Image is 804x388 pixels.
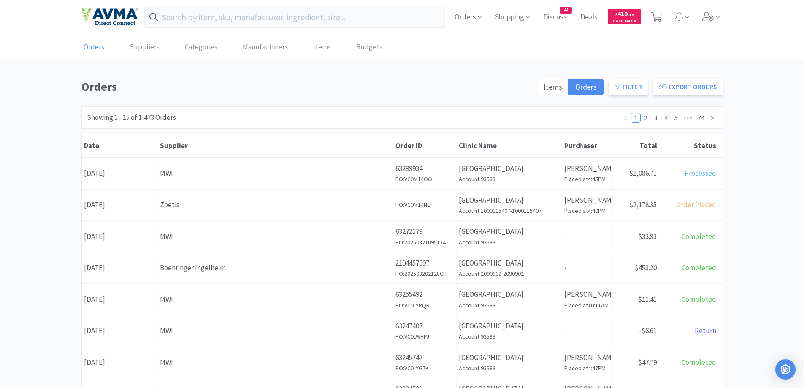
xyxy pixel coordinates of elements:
[613,19,636,24] span: Cash Back
[81,8,138,26] img: e4e33dab9f054f5782a47901c742baa9_102.png
[707,113,717,123] li: Next Page
[183,35,219,60] a: Categories
[82,320,158,342] div: [DATE]
[635,263,657,272] span: $453.20
[544,82,562,92] span: Items
[609,79,648,95] button: Filter
[459,364,560,373] h6: Account: 93583
[459,258,560,269] p: [GEOGRAPHIC_DATA]
[661,113,671,122] a: 4
[82,226,158,247] div: [DATE]
[395,238,454,247] h6: PO: 20250821095134
[459,269,560,278] h6: Account: 2090902-2090902
[639,326,657,335] span: -$6.61
[560,7,571,13] span: 44
[354,35,384,60] a: Budgets
[615,141,657,150] div: Total
[459,174,560,184] h6: Account: 93583
[653,79,723,95] button: Export Orders
[631,113,640,122] a: 1
[641,113,651,123] li: 2
[564,301,610,310] h6: Placed at 10:11AM
[682,263,716,272] span: Completed
[682,295,716,304] span: Completed
[608,5,641,28] a: $410.14Cash Back
[459,320,560,332] p: [GEOGRAPHIC_DATA]
[641,113,650,122] a: 2
[695,113,707,123] li: 74
[395,226,454,237] p: 63272179
[564,163,610,174] p: [PERSON_NAME]
[127,35,162,60] a: Suppliers
[564,141,611,150] div: Purchaser
[623,116,628,121] i: icon: left
[459,289,560,300] p: [GEOGRAPHIC_DATA]
[84,141,156,150] div: Date
[671,113,681,123] li: 5
[459,332,560,341] h6: Account: 93583
[615,12,617,17] span: $
[775,359,796,380] div: Open Intercom Messenger
[160,294,391,305] div: MWI
[395,289,454,300] p: 63255492
[564,262,610,274] p: -
[638,232,657,241] span: $33.93
[160,231,391,242] div: MWI
[459,141,560,150] div: Clinic Name
[671,113,681,122] a: 5
[638,358,657,367] span: $47.79
[459,238,560,247] h6: Account: 93583
[695,113,707,122] a: 74
[629,200,657,209] span: $2,178.35
[160,357,391,368] div: MWI
[82,194,158,216] div: [DATE]
[685,168,716,178] span: Processed
[459,206,560,215] h6: Account: 1000115407-1000115407
[82,163,158,184] div: [DATE]
[395,200,454,209] h6: PO: VC0M14NU
[615,10,634,18] span: 410
[395,174,454,184] h6: PO: VC0M14OO
[81,35,106,60] a: Orders
[459,301,560,310] h6: Account: 93583
[395,320,454,332] p: 63247407
[160,262,391,274] div: Boehringer Ingelheim
[81,77,532,96] h1: Orders
[395,352,454,364] p: 63245747
[682,232,716,241] span: Completed
[395,163,454,174] p: 63299934
[82,289,158,310] div: [DATE]
[638,295,657,304] span: $11.41
[395,364,454,373] h6: PO: VC0LYG7K
[564,174,610,184] h6: Placed at 4:45PM
[459,195,560,206] p: [GEOGRAPHIC_DATA]
[395,141,455,150] div: Order ID
[682,358,716,367] span: Completed
[695,326,716,335] span: Return
[577,14,601,21] a: Deals
[82,352,158,373] div: [DATE]
[629,168,657,178] span: $1,086.71
[564,231,610,242] p: -
[681,113,695,123] span: •••
[661,113,671,123] li: 4
[628,12,634,17] span: . 14
[160,325,391,336] div: MWI
[160,141,391,150] div: Supplier
[651,113,661,122] a: 3
[540,14,570,21] a: Discuss44
[676,200,716,209] span: Order Placed
[620,113,631,123] li: Previous Page
[575,82,597,92] span: Orders
[395,301,454,310] h6: PO: VC0LYPQR
[311,35,333,60] a: Items
[710,116,715,121] i: icon: right
[661,141,716,150] div: Status
[631,113,641,123] li: 1
[145,7,444,27] input: Search by item, sku, manufacturer, ingredient, size...
[395,269,454,278] h6: PO: 202508202128CHI
[459,352,560,364] p: [GEOGRAPHIC_DATA]
[564,325,610,336] p: -
[564,364,610,373] h6: Placed at 4:47PM
[564,352,610,364] p: [PERSON_NAME]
